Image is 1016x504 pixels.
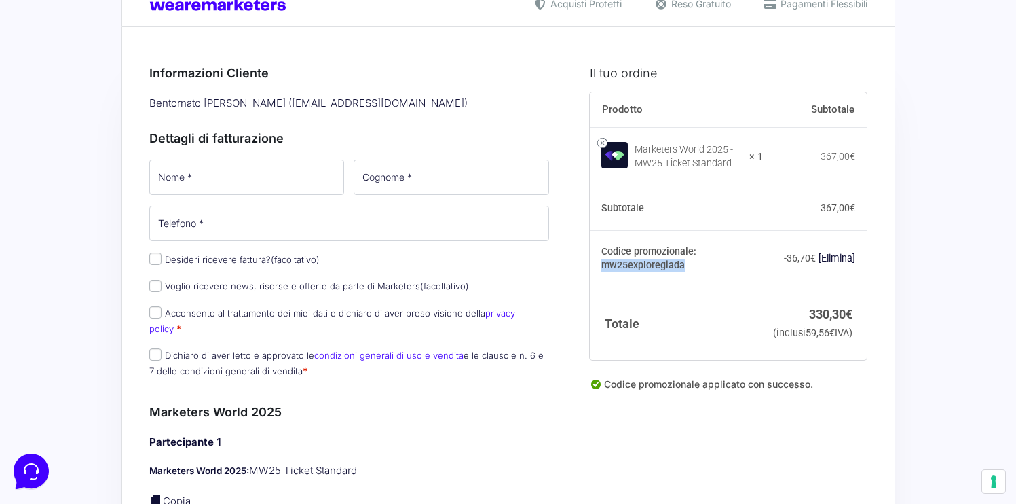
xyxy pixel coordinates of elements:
[601,142,628,168] img: Marketers World 2025 - MW25 Ticket Standard
[88,122,200,133] span: Inizia una conversazione
[821,151,855,162] bdi: 367,00
[635,143,740,170] div: Marketers World 2025 - MW25 Ticket Standard
[117,398,154,410] p: Messaggi
[821,202,855,213] bdi: 367,00
[749,150,763,164] strong: × 1
[982,470,1005,493] button: Le tue preferenze relative al consenso per le tecnologie di tracciamento
[590,230,763,287] th: Codice promozionale: mw25exploregiada
[11,451,52,492] iframe: Customerly Messenger Launcher
[149,206,550,241] input: Telefono *
[590,377,867,403] div: Codice promozionale applicato con successo.
[850,202,855,213] span: €
[819,253,855,264] a: Rimuovi il codice promozionale mw25exploregiada
[809,307,852,321] bdi: 330,30
[177,379,261,410] button: Aiuto
[22,168,106,179] span: Trova una risposta
[22,114,250,141] button: Inizia una conversazione
[43,76,71,103] img: dark
[145,92,554,115] div: Bentornato [PERSON_NAME] ( [EMAIL_ADDRESS][DOMAIN_NAME] )
[314,350,464,361] a: condizioni generali di uso e vendita
[11,11,228,33] h2: Ciao da Marketers 👋
[149,129,550,147] h3: Dettagli di fatturazione
[149,253,162,265] input: Desideri ricevere fattura?(facoltativo)
[94,379,178,410] button: Messaggi
[806,327,835,339] span: 59,56
[145,168,250,179] a: Apri Centro Assistenza
[763,92,867,128] th: Subtotale
[149,465,249,476] strong: Marketers World 2025:
[31,198,222,211] input: Cerca un articolo...
[354,160,549,195] input: Cognome *
[149,254,320,265] label: Desideri ricevere fattura?
[149,403,550,421] h3: Marketers World 2025
[149,281,469,291] label: Voglio ricevere news, risorse e offerte da parte di Marketers
[149,306,162,319] input: Acconsento al trattamento dei miei dati e dichiaro di aver preso visione dellaprivacy policy
[850,151,855,162] span: €
[763,230,867,287] td: -
[590,187,763,231] th: Subtotale
[149,160,345,195] input: Nome *
[149,64,550,82] h3: Informazioni Cliente
[41,398,64,410] p: Home
[810,253,816,264] span: €
[149,308,515,334] label: Acconsento al trattamento dei miei dati e dichiaro di aver preso visione della
[271,254,320,265] span: (facoltativo)
[590,92,763,128] th: Prodotto
[149,463,550,479] p: MW25 Ticket Standard
[590,287,763,360] th: Totale
[149,348,162,361] input: Dichiaro di aver letto e approvato lecondizioni generali di uso e venditae le clausole n. 6 e 7 d...
[149,350,544,376] label: Dichiaro di aver letto e approvato le e le clausole n. 6 e 7 delle condizioni generali di vendita
[787,253,816,264] span: 36,70
[65,76,92,103] img: dark
[11,379,94,410] button: Home
[590,64,867,82] h3: Il tuo ordine
[420,281,469,291] span: (facoltativo)
[22,54,115,65] span: Le tue conversazioni
[773,327,852,339] small: (inclusi IVA)
[846,307,852,321] span: €
[829,327,835,339] span: €
[149,435,550,450] h4: Partecipante 1
[209,398,229,410] p: Aiuto
[149,280,162,292] input: Voglio ricevere news, risorse e offerte da parte di Marketers(facoltativo)
[22,76,49,103] img: dark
